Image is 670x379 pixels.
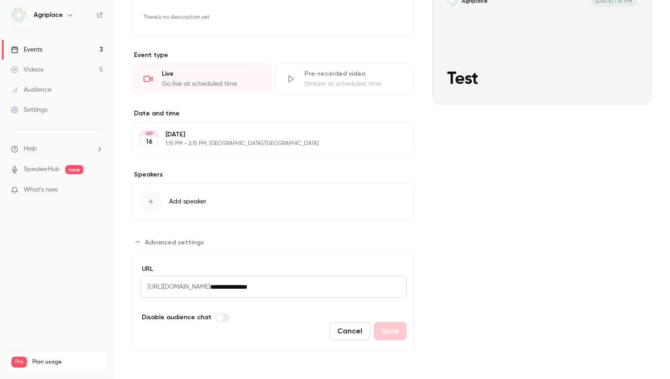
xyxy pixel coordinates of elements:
div: SEP [141,130,157,137]
p: Event type [132,51,414,60]
div: Settings [11,105,47,114]
span: Plan usage [32,358,103,366]
p: 16 [146,137,153,146]
button: Add speaker [132,183,414,220]
div: Stream at scheduled time [304,79,402,88]
div: Live [162,69,260,78]
div: Go live at scheduled time [162,79,260,88]
label: Speakers [132,170,414,179]
div: Videos [11,65,43,74]
div: Audience [11,85,52,94]
div: LiveGo live at scheduled time [132,63,271,94]
span: What's new [24,185,58,195]
span: new [65,165,83,174]
div: Pre-recorded video [304,69,402,78]
span: Disable audience chat [142,312,211,322]
button: Cancel [330,322,370,340]
button: Advanced settings [132,235,209,249]
div: Pre-recorded videoStream at scheduled time [275,63,414,94]
p: 1:15 PM - 2:15 PM, [GEOGRAPHIC_DATA]/[GEOGRAPHIC_DATA] [165,140,366,147]
label: URL [140,265,407,274]
a: SpeakerHub [24,165,60,174]
p: [DATE] [165,130,366,139]
div: Events [11,45,42,54]
p: There's no description yet [144,10,403,25]
span: Add speaker [169,197,206,206]
iframe: Noticeable Trigger [92,186,103,194]
img: Agriplace [11,8,26,22]
span: [URL][DOMAIN_NAME] [140,276,210,298]
h6: Agriplace [34,10,63,20]
span: Advanced settings [145,238,204,247]
span: Help [24,144,37,154]
label: Date and time [132,109,414,118]
li: help-dropdown-opener [11,144,103,154]
section: Advanced settings [132,235,414,352]
span: Pro [11,357,27,368]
